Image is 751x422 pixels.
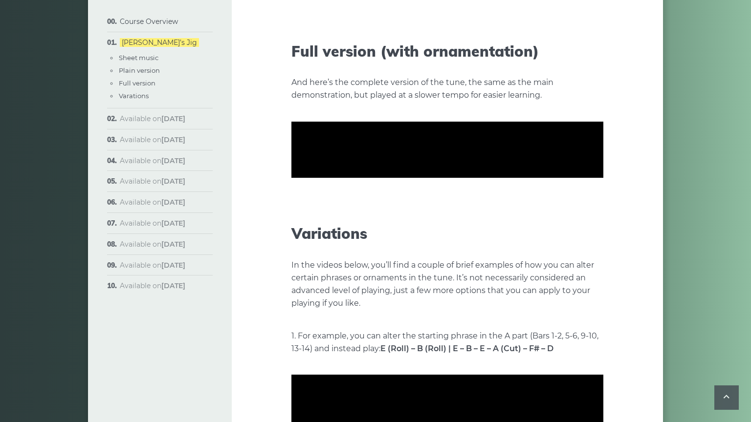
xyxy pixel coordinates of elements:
[161,219,185,228] strong: [DATE]
[161,240,185,249] strong: [DATE]
[120,261,185,270] span: Available on
[161,177,185,186] strong: [DATE]
[161,114,185,123] strong: [DATE]
[161,135,185,144] strong: [DATE]
[119,66,160,74] a: Plain version
[291,330,603,355] p: 1. For example, you can alter the starting phrase in the A part (Bars 1-2, 5-6, 9-10, 13-14) and ...
[120,240,185,249] span: Available on
[120,156,185,165] span: Available on
[161,198,185,207] strong: [DATE]
[161,281,185,290] strong: [DATE]
[119,79,155,87] a: Full version
[120,198,185,207] span: Available on
[120,219,185,228] span: Available on
[380,344,553,353] strong: E (Roll) – B (Roll) | E – B – E – A (Cut) – F# – D
[119,54,158,62] a: Sheet music
[120,38,199,47] a: [PERSON_NAME]’s Jig
[291,225,603,242] h2: Variations
[120,114,185,123] span: Available on
[119,92,149,100] a: Varations
[120,135,185,144] span: Available on
[120,281,185,290] span: Available on
[291,42,603,60] h2: Full version (with ornamentation)
[120,17,178,26] a: Course Overview
[291,259,603,310] p: In the videos below, you’ll find a couple of brief examples of how you can alter certain phrases ...
[161,156,185,165] strong: [DATE]
[120,177,185,186] span: Available on
[161,261,185,270] strong: [DATE]
[291,76,603,102] p: And here’s the complete version of the tune, the same as the main demonstration, but played at a ...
